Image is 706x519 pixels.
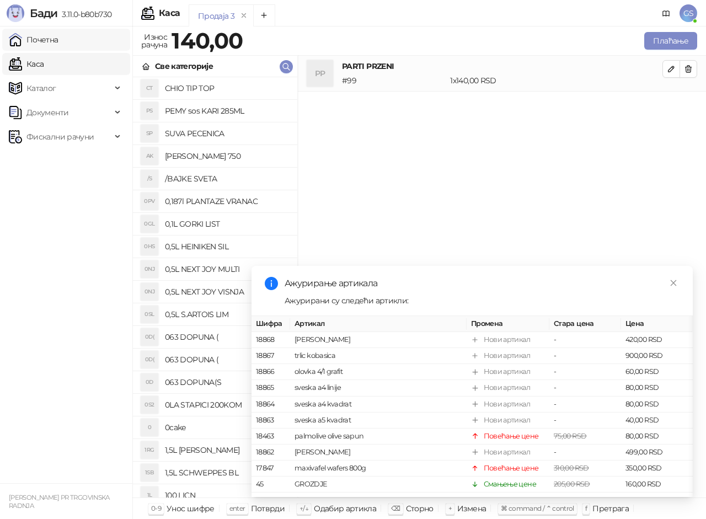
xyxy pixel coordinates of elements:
[141,373,158,391] div: 0D
[151,504,161,512] span: 0-9
[252,364,290,380] td: 18866
[290,477,467,493] td: GROZDJE
[139,30,169,52] div: Износ рачуна
[252,493,290,509] td: 18130
[621,445,693,461] td: 499,00 RSD
[165,396,288,414] h4: 0LA STAPICI 200KOM
[141,215,158,233] div: 0GL
[141,306,158,323] div: 0SL
[621,348,693,364] td: 900,00 RSD
[290,348,467,364] td: trlic kobasica
[26,101,68,124] span: Документи
[621,477,693,493] td: 160,00 RSD
[667,277,680,289] a: Close
[165,283,288,301] h4: 0,5L NEXT JOY VISNJA
[448,74,665,87] div: 1 x 140,00 RSD
[467,316,549,332] th: Промена
[251,501,285,516] div: Потврди
[554,464,589,472] span: 310,00 RSD
[252,348,290,364] td: 18867
[549,332,621,348] td: -
[549,348,621,364] td: -
[621,493,693,509] td: 65,00 RSD
[484,479,536,490] div: Смањење цене
[621,380,693,396] td: 80,00 RSD
[30,7,57,20] span: Бади
[165,238,288,255] h4: 0,5L HEINIKEN SIL
[165,79,288,97] h4: CHIO TIP TOP
[172,27,243,54] strong: 140,00
[141,328,158,346] div: 0D(
[165,215,288,233] h4: 0,1L GORKI LIST
[290,364,467,380] td: olovka 4/1 grafit
[141,238,158,255] div: 0HS
[549,380,621,396] td: -
[252,380,290,396] td: 18865
[484,350,530,361] div: Нови артикал
[484,431,539,442] div: Повећање цене
[141,260,158,278] div: 0NJ
[141,441,158,459] div: 1RG
[554,496,587,504] span: 60,00 RSD
[252,445,290,461] td: 18862
[165,125,288,142] h4: SUVA PECENICA
[484,415,530,426] div: Нови артикал
[621,316,693,332] th: Цена
[252,461,290,477] td: 17847
[252,316,290,332] th: Шифра
[165,441,288,459] h4: 1,5L [PERSON_NAME]
[133,77,297,497] div: grid
[314,501,376,516] div: Одабир артикла
[9,53,44,75] a: Каса
[290,461,467,477] td: maxivafel wafers 800g
[549,413,621,429] td: -
[252,429,290,445] td: 18463
[621,461,693,477] td: 350,00 RSD
[621,396,693,412] td: 80,00 RSD
[457,501,486,516] div: Измена
[670,279,677,287] span: close
[484,382,530,393] div: Нови артикал
[252,477,290,493] td: 45
[159,9,180,18] div: Каса
[290,332,467,348] td: [PERSON_NAME]
[644,32,697,50] button: Плаћање
[549,445,621,461] td: -
[57,9,111,19] span: 3.11.0-b80b730
[290,413,467,429] td: sveska a5 kvadrat
[549,396,621,412] td: -
[165,102,288,120] h4: PEMY sos KARI 285ML
[290,429,467,445] td: palmolive olive sapun
[229,504,245,512] span: enter
[165,306,288,323] h4: 0,5L S.ARTOIS LIM
[141,125,158,142] div: SP
[290,316,467,332] th: Артикал
[165,464,288,481] h4: 1,5L SCHWEPPES BL
[141,464,158,481] div: 1SB
[141,147,158,165] div: AK
[141,396,158,414] div: 0S2
[165,419,288,436] h4: 0cake
[299,504,308,512] span: ↑/↓
[237,11,251,20] button: remove
[141,486,158,504] div: 1L
[290,380,467,396] td: sveska a4 linije
[165,328,288,346] h4: 063 DOPUNA (
[448,504,452,512] span: +
[340,74,448,87] div: # 99
[141,351,158,368] div: 0D(
[165,260,288,278] h4: 0,5L NEXT JOY MULTI
[252,332,290,348] td: 18868
[554,480,590,488] span: 205,00 RSD
[285,277,680,290] div: Ажурирање артикала
[165,192,288,210] h4: 0,187l PLANTAZE VRANAC
[657,4,675,22] a: Документација
[141,102,158,120] div: PS
[621,364,693,380] td: 60,00 RSD
[406,501,434,516] div: Сторно
[26,126,94,148] span: Фискални рачуни
[9,29,58,51] a: Почетна
[549,364,621,380] td: -
[26,77,56,99] span: Каталог
[165,147,288,165] h4: [PERSON_NAME] 750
